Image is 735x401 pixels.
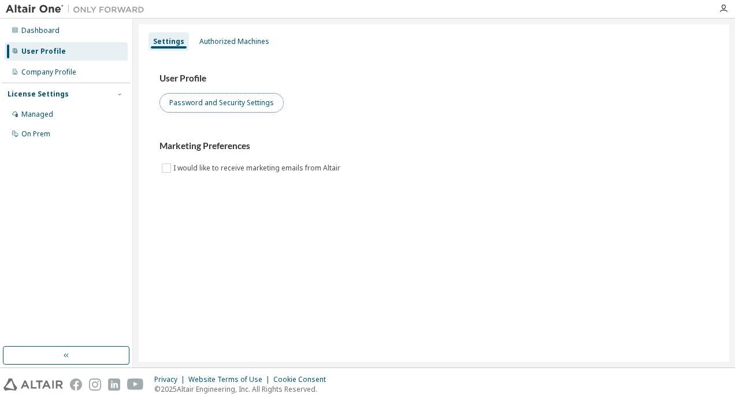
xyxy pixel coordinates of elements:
[188,375,273,384] div: Website Terms of Use
[21,129,50,139] div: On Prem
[108,378,120,391] img: linkedin.svg
[159,140,708,152] h3: Marketing Preferences
[153,37,184,46] div: Settings
[21,26,60,35] div: Dashboard
[273,375,333,384] div: Cookie Consent
[21,47,66,56] div: User Profile
[21,110,53,119] div: Managed
[8,90,69,99] div: License Settings
[159,73,708,84] h3: User Profile
[21,68,76,77] div: Company Profile
[3,378,63,391] img: altair_logo.svg
[173,161,343,175] label: I would like to receive marketing emails from Altair
[127,378,144,391] img: youtube.svg
[199,37,269,46] div: Authorized Machines
[6,3,150,15] img: Altair One
[154,384,333,394] p: © 2025 Altair Engineering, Inc. All Rights Reserved.
[89,378,101,391] img: instagram.svg
[70,378,82,391] img: facebook.svg
[154,375,188,384] div: Privacy
[159,93,284,113] button: Password and Security Settings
